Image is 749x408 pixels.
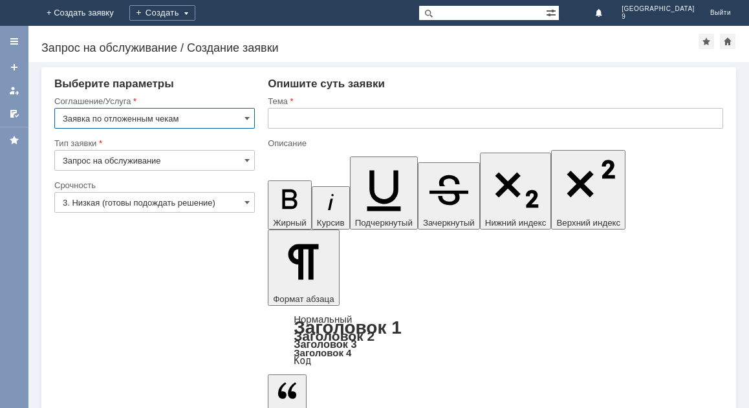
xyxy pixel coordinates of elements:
div: Тема [268,97,721,105]
button: Зачеркнутый [418,162,480,230]
span: Выберите параметры [54,78,174,90]
span: Нижний индекс [485,218,547,228]
a: Мои заявки [4,80,25,101]
a: Код [294,355,311,367]
button: Нижний индекс [480,153,552,230]
span: Верхний индекс [556,218,620,228]
div: Создать [129,5,195,21]
span: Формат абзаца [273,294,334,304]
span: [GEOGRAPHIC_DATA] [622,5,695,13]
span: Опишите суть заявки [268,78,385,90]
a: Мои согласования [4,103,25,124]
div: Запрос на обслуживание / Создание заявки [41,41,699,54]
div: Срочность [54,181,252,189]
span: Подчеркнутый [355,218,413,228]
a: Заголовок 2 [294,328,374,343]
a: Создать заявку [4,57,25,78]
div: Добавить в избранное [699,34,714,49]
a: Нормальный [294,314,352,325]
button: Подчеркнутый [350,156,418,230]
span: Расширенный поиск [546,6,559,18]
button: Курсив [312,186,350,230]
span: 9 [622,13,695,21]
a: Заголовок 4 [294,347,351,358]
span: Зачеркнутый [423,218,475,228]
button: Формат абзаца [268,230,339,306]
div: Формат абзаца [268,315,723,365]
div: Описание [268,139,721,147]
div: Соглашение/Услуга [54,97,252,105]
button: Верхний индекс [551,150,625,230]
span: Курсив [317,218,345,228]
a: Заголовок 3 [294,338,356,350]
span: Жирный [273,218,307,228]
div: Тип заявки [54,139,252,147]
a: Заголовок 1 [294,317,402,338]
button: Жирный [268,180,312,230]
div: Сделать домашней страницей [720,34,735,49]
